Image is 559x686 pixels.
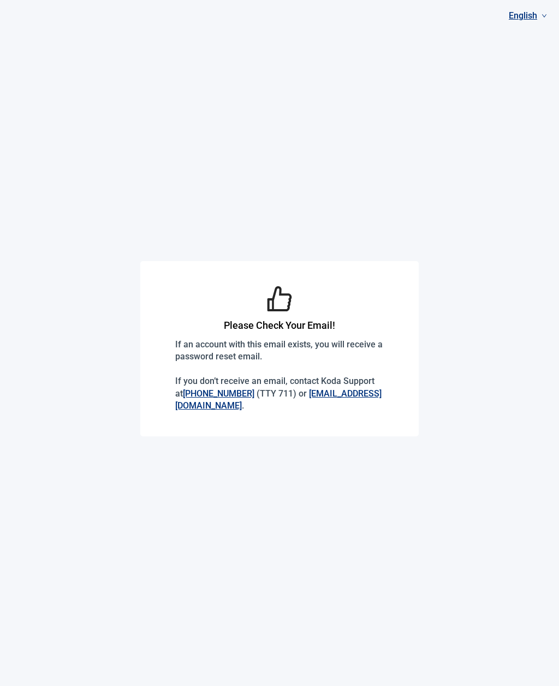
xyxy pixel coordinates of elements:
span: down [542,13,547,19]
a: [PHONE_NUMBER] [183,388,254,399]
h1: Please Check Your Email! [175,318,384,333]
p: If an account with this email exists, you will receive a password reset email. If you don’t recei... [175,339,384,412]
a: [EMAIL_ADDRESS][DOMAIN_NAME] [175,388,382,411]
span: like [266,285,293,312]
a: Current language: English [504,7,551,25]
